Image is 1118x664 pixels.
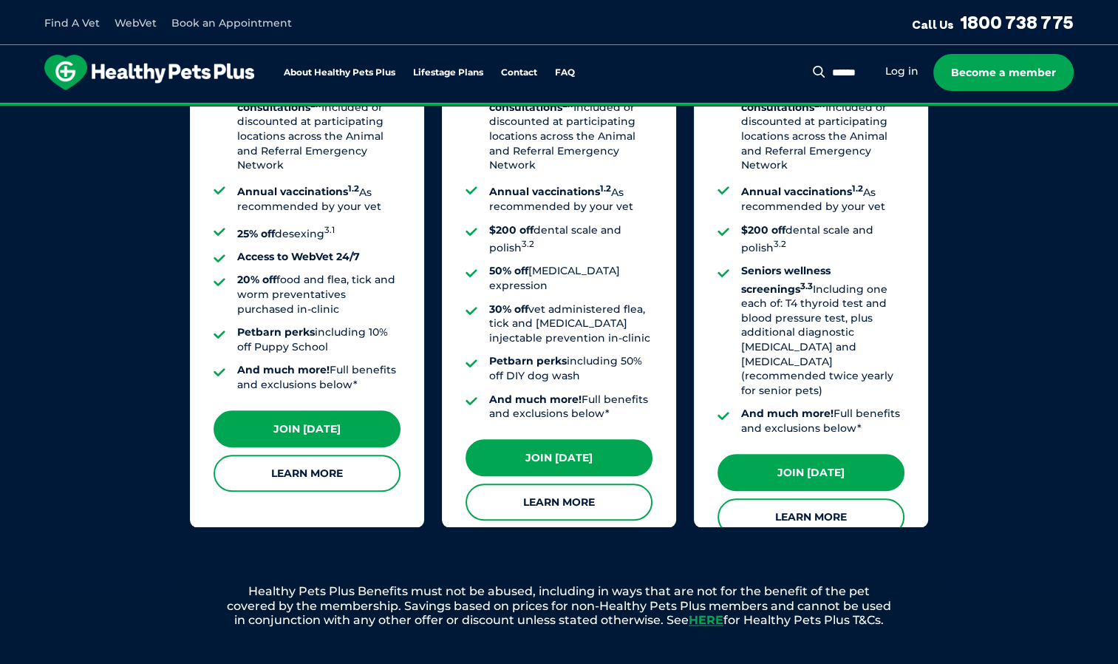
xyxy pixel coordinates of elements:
li: Full benefits and exclusions below* [489,393,652,421]
a: Book an Appointment [171,16,292,30]
strong: And much more! [489,393,582,406]
span: Call Us [912,17,954,32]
sup: 3.2 [774,239,786,249]
strong: Annual vaccinations [741,185,863,198]
a: Learn More [214,455,400,492]
strong: $200 off [489,223,534,237]
span: Proactive, preventative wellness program designed to keep your pet healthier and happier for longer [283,104,835,117]
sup: 1.2 [852,183,863,194]
strong: 20% off [237,273,276,286]
sup: 3.1 [324,225,335,235]
li: Included or discounted at participating locations across the Animal and Referral Emergency Network [489,82,652,172]
sup: 1.2 [600,183,611,194]
li: Included or discounted at participating locations across the Animal and Referral Emergency Network [237,82,400,172]
strong: Access to WebVet 24/7 [237,250,360,263]
strong: 50% off [489,264,528,277]
li: Included or discounted at participating locations across the Animal and Referral Emergency Network [741,82,904,172]
a: Join [DATE] [466,439,652,476]
strong: Annual vaccinations [237,185,359,198]
li: Full benefits and exclusions below* [237,363,400,392]
li: desexing [237,223,400,241]
li: Full benefits and exclusions below* [741,407,904,436]
strong: And much more! [741,407,834,420]
li: As recommended by your vet [237,182,400,214]
strong: Petbarn perks [489,354,567,367]
a: FAQ [555,68,575,78]
a: Call Us1800 738 775 [912,11,1074,33]
sup: 1.2 [348,183,359,194]
strong: 25% off [237,226,275,240]
p: Healthy Pets Plus Benefits must not be abused, including in ways that are not for the benefit of ... [175,584,944,627]
img: hpp-logo [44,55,254,90]
sup: 3.3 [800,280,813,291]
a: WebVet [115,16,157,30]
li: including 50% off DIY dog wash [489,354,652,383]
a: About Healthy Pets Plus [284,68,395,78]
strong: Petbarn perks [237,325,315,339]
button: Search [810,64,828,79]
a: Contact [501,68,537,78]
a: HERE [689,613,723,627]
a: Join [DATE] [718,454,904,491]
strong: 30% off [489,302,528,316]
li: Including one each of: T4 thyroid test and blood pressure test, plus additional diagnostic [MEDIC... [741,264,904,398]
strong: Emergency consultations [489,82,573,113]
a: Learn More [718,498,904,535]
li: dental scale and polish [741,223,904,256]
strong: Emergency consultations [237,82,321,113]
li: As recommended by your vet [489,182,652,214]
strong: Seniors wellness screenings [741,264,831,295]
li: food and flea, tick and worm preventatives purchased in-clinic [237,273,400,316]
li: including 10% off Puppy School [237,325,400,354]
a: Learn More [466,484,652,521]
a: Find A Vet [44,16,100,30]
a: Lifestage Plans [413,68,483,78]
strong: Emergency consultations [741,82,825,113]
a: Join [DATE] [214,410,400,447]
sup: 3.2 [522,239,534,249]
a: Become a member [933,54,1074,91]
a: Log in [885,64,918,78]
li: As recommended by your vet [741,182,904,214]
strong: And much more! [237,363,330,376]
strong: $200 off [741,223,785,237]
li: dental scale and polish [489,223,652,256]
li: vet administered flea, tick and [MEDICAL_DATA] injectable prevention in-clinic [489,302,652,346]
strong: Annual vaccinations [489,185,611,198]
li: [MEDICAL_DATA] expression [489,264,652,293]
